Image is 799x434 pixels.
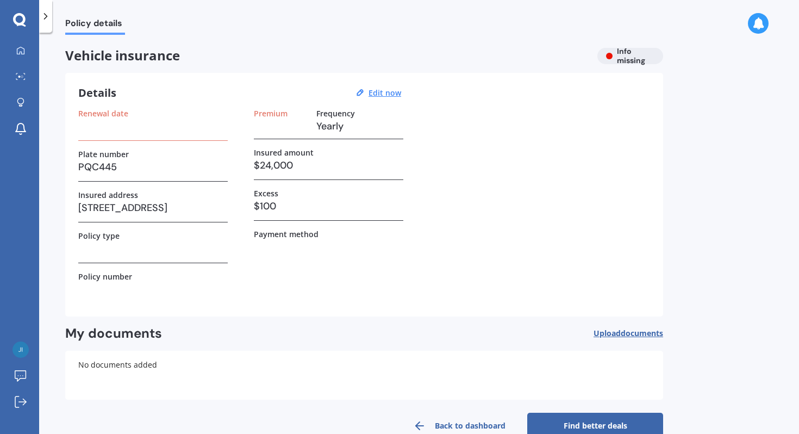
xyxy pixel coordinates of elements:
button: Edit now [365,88,404,98]
h3: $100 [254,198,403,214]
h3: [STREET_ADDRESS] [78,200,228,216]
label: Plate number [78,150,129,159]
span: Vehicle insurance [65,48,589,64]
h2: My documents [65,325,162,342]
h3: Details [78,86,116,100]
label: Renewal date [78,109,128,118]
label: Insured amount [254,148,314,157]
span: documents [621,328,663,338]
img: 9b0722cdeac661ac6666983742e71e30 [13,342,29,358]
label: Policy type [78,231,120,240]
label: Frequency [316,109,355,118]
label: Insured address [78,190,138,200]
div: No documents added [65,351,663,400]
span: Policy details [65,18,125,33]
u: Edit now [369,88,401,98]
label: Payment method [254,230,319,239]
h3: Yearly [316,118,403,134]
h3: $24,000 [254,157,403,173]
label: Premium [254,109,288,118]
label: Policy number [78,272,132,281]
h3: PQC445 [78,159,228,175]
span: Upload [594,329,663,338]
button: Uploaddocuments [594,325,663,342]
label: Excess [254,189,278,198]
